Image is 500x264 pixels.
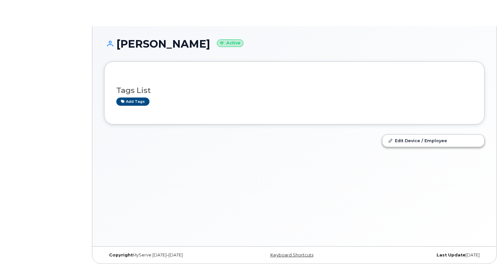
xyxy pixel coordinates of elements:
[217,39,243,47] small: Active
[358,253,485,258] div: [DATE]
[104,38,485,50] h1: [PERSON_NAME]
[116,98,149,106] a: Add tags
[437,253,466,257] strong: Last Update
[109,253,133,257] strong: Copyright
[116,86,472,95] h3: Tags List
[382,135,484,146] a: Edit Device / Employee
[270,253,313,257] a: Keyboard Shortcuts
[104,253,231,258] div: MyServe [DATE]–[DATE]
